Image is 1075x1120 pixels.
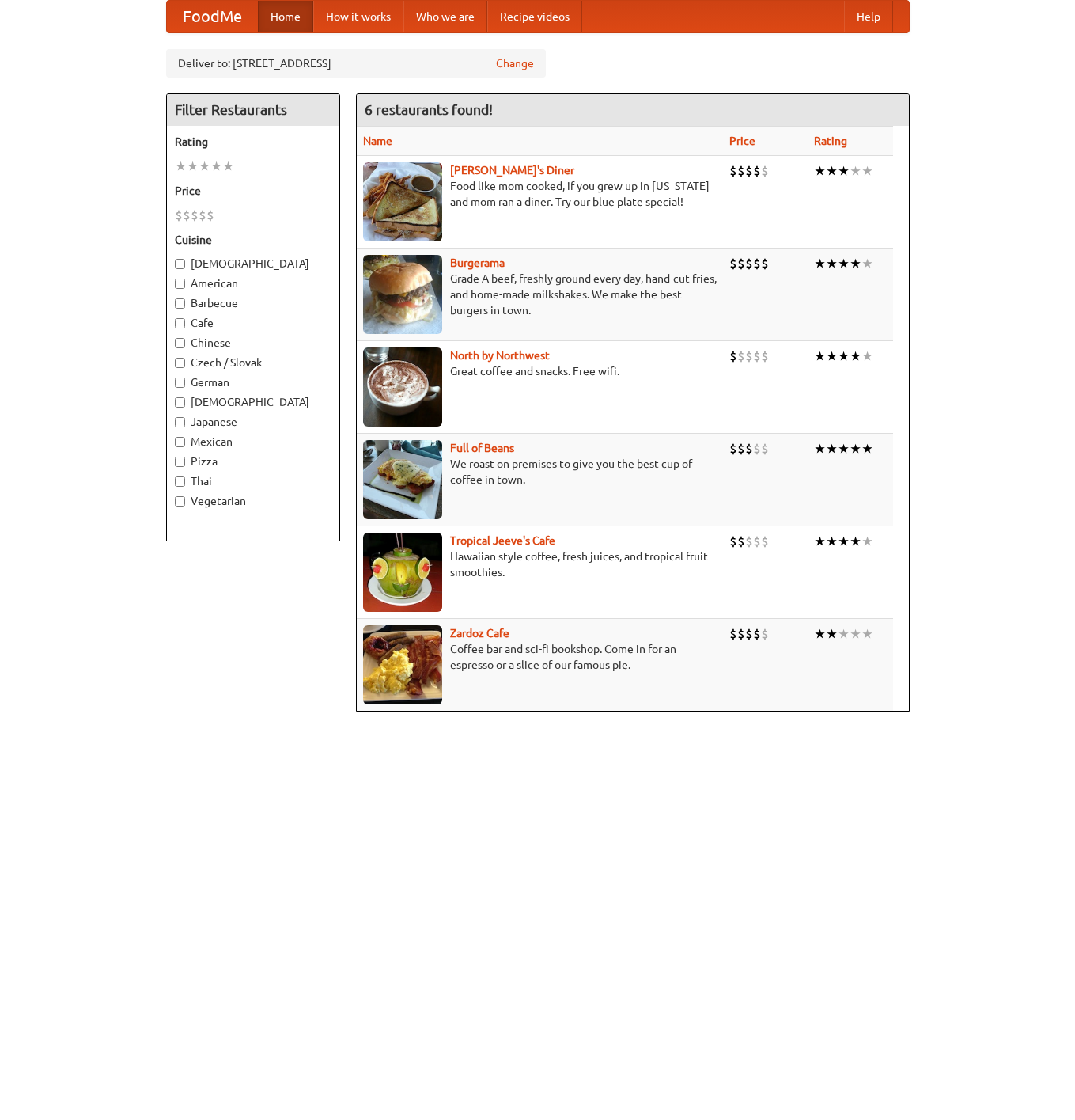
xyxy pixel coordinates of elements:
[175,259,185,269] input: [DEMOGRAPHIC_DATA]
[761,162,769,180] li: $
[753,625,761,643] li: $
[191,207,199,224] li: $
[761,347,769,365] li: $
[206,207,214,224] li: $
[175,207,183,224] li: $
[175,437,185,447] input: Mexican
[175,275,331,291] label: American
[450,256,505,269] a: Burgerama
[450,164,574,177] a: [PERSON_NAME]'s Diner
[363,271,717,318] p: Grade A beef, freshly ground every day, hand-cut fries, and home-made milkshakes. We make the bes...
[753,533,761,550] li: $
[838,347,850,365] li: ★
[814,162,826,180] li: ★
[729,347,737,365] li: $
[175,279,185,289] input: American
[175,414,331,430] label: Japanese
[861,440,873,457] li: ★
[363,533,442,612] img: jeeves.jpg
[210,158,222,175] li: ★
[199,207,206,224] li: $
[814,255,826,272] li: ★
[175,457,185,467] input: Pizza
[753,347,761,365] li: $
[487,1,582,32] a: Recipe videos
[363,135,392,147] a: Name
[838,255,850,272] li: ★
[861,625,873,643] li: ★
[175,298,185,309] input: Barbecue
[175,417,185,427] input: Japanese
[175,454,331,469] label: Pizza
[814,135,847,147] a: Rating
[363,641,717,673] p: Coffee bar and sci-fi bookshop. Come in for an espresso or a slice of our famous pie.
[753,440,761,457] li: $
[826,162,838,180] li: ★
[861,533,873,550] li: ★
[729,255,737,272] li: $
[826,255,838,272] li: ★
[222,158,234,175] li: ★
[363,255,442,334] img: burgerama.jpg
[861,347,873,365] li: ★
[175,355,331,370] label: Czech / Slovak
[814,347,826,365] li: ★
[737,162,745,180] li: $
[450,627,509,640] a: Zardoz Cafe
[729,135,755,147] a: Price
[363,440,442,519] img: beans.jpg
[175,318,185,328] input: Cafe
[850,162,861,180] li: ★
[175,295,331,311] label: Barbecue
[183,207,191,224] li: $
[838,625,850,643] li: ★
[167,1,258,32] a: FoodMe
[838,162,850,180] li: ★
[753,162,761,180] li: $
[199,158,210,175] li: ★
[363,456,717,488] p: We roast on premises to give you the best cup of coffee in town.
[313,1,403,32] a: How it works
[838,533,850,550] li: ★
[745,625,753,643] li: $
[175,134,331,150] h5: Rating
[363,549,717,580] p: Hawaiian style coffee, fresh juices, and tropical fruit smoothies.
[450,349,550,362] a: North by Northwest
[826,625,838,643] li: ★
[729,440,737,457] li: $
[737,440,745,457] li: $
[450,442,514,454] a: Full of Beans
[496,55,534,71] a: Change
[761,533,769,550] li: $
[761,625,769,643] li: $
[187,158,199,175] li: ★
[838,440,850,457] li: ★
[175,473,331,489] label: Thai
[729,162,737,180] li: $
[761,255,769,272] li: $
[745,255,753,272] li: $
[814,533,826,550] li: ★
[175,338,185,348] input: Chinese
[850,255,861,272] li: ★
[175,315,331,331] label: Cafe
[850,533,861,550] li: ★
[737,533,745,550] li: $
[363,363,717,379] p: Great coffee and snacks. Free wifi.
[826,347,838,365] li: ★
[814,625,826,643] li: ★
[850,440,861,457] li: ★
[450,534,555,547] a: Tropical Jeeve's Cafe
[363,162,442,241] img: sallys.jpg
[729,625,737,643] li: $
[175,374,331,390] label: German
[729,533,737,550] li: $
[753,255,761,272] li: $
[175,358,185,368] input: Czech / Slovak
[166,49,546,78] div: Deliver to: [STREET_ADDRESS]
[761,440,769,457] li: $
[175,394,331,410] label: [DEMOGRAPHIC_DATA]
